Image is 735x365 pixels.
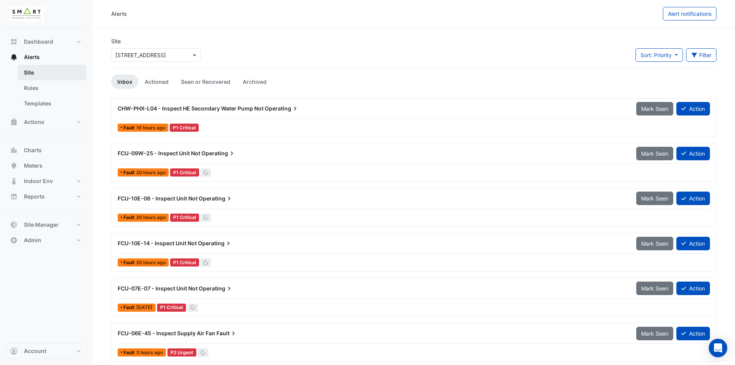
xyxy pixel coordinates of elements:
span: Mark Seen [641,105,668,112]
button: Mark Seen [636,327,673,340]
button: Alerts [6,49,86,65]
span: FCU-09W-25 - Inspect Unit Not [118,150,200,156]
span: Fault [123,260,136,265]
a: Archived [237,75,273,89]
button: Action [676,237,710,250]
span: Reports [24,193,45,200]
button: Alert notifications [663,7,716,20]
span: Operating [265,105,299,112]
span: Alert notifications [668,10,711,17]
div: P1 Critical [170,214,199,222]
button: Site Manager [6,217,86,233]
span: Fault [123,126,136,130]
button: Reports [6,189,86,204]
div: P1 Critical [170,168,199,177]
span: Mark Seen [641,330,668,337]
button: Sort: Priority [635,48,683,62]
span: Account [24,347,46,355]
a: Seen or Recovered [175,75,237,89]
a: Inbox [111,75,139,89]
span: Operating [198,239,232,247]
app-icon: Actions [10,118,18,126]
span: Operating [201,149,236,157]
span: Alerts [24,53,40,61]
button: Action [676,282,710,295]
button: Action [676,102,710,115]
a: Site [18,65,86,80]
div: Open Intercom Messenger [709,339,727,357]
div: P1 Critical [170,124,199,132]
span: Mark Seen [641,150,668,157]
span: Fault [123,215,136,220]
span: Sun 17-Aug-2025 16:45 PST [136,304,152,310]
span: Operating [199,195,233,202]
span: Wed 20-Aug-2025 04:00 PST [136,350,163,355]
app-icon: Meters [10,162,18,170]
app-icon: Alerts [10,53,18,61]
button: Action [676,147,710,160]
a: Actioned [139,75,175,89]
button: Mark Seen [636,147,673,160]
div: P1 Critical [170,258,199,267]
span: Site Manager [24,221,59,229]
span: Mark Seen [641,195,668,202]
button: Actions [6,114,86,130]
app-icon: Site Manager [10,221,18,229]
button: Mark Seen [636,192,673,205]
button: Action [676,327,710,340]
span: Fault [123,305,136,310]
div: Alerts [111,10,127,18]
app-icon: Indoor Env [10,177,18,185]
button: Dashboard [6,34,86,49]
span: Dashboard [24,38,53,46]
a: Rules [18,80,86,96]
span: Sort: Priority [640,52,672,58]
button: Meters [6,158,86,173]
button: Filter [686,48,717,62]
span: FCU-10E-06 - Inspect Unit Not [118,195,198,202]
button: Mark Seen [636,102,673,115]
span: Fault [216,329,237,337]
div: P1 Critical [157,304,186,312]
button: Admin [6,233,86,248]
span: Operating [199,285,233,292]
app-icon: Dashboard [10,38,18,46]
span: Tue 19-Aug-2025 11:15 PST [136,214,166,220]
span: Meters [24,162,42,170]
span: FCU-10E-14 - Inspect Unit Not [118,240,197,246]
span: Tue 19-Aug-2025 11:15 PST [136,170,166,175]
app-icon: Reports [10,193,18,200]
span: Actions [24,118,44,126]
span: Tue 19-Aug-2025 15:00 PST [136,125,165,131]
span: FCU-06E-45 - Inspect Supply Air Fan [118,330,215,336]
span: FCU-07E-07 - Inspect Unit Not [118,285,198,292]
span: Admin [24,236,41,244]
button: Action [676,192,710,205]
span: Mark Seen [641,240,668,247]
app-icon: Charts [10,146,18,154]
button: Indoor Env [6,173,86,189]
span: Indoor Env [24,177,53,185]
app-icon: Admin [10,236,18,244]
label: Site [111,37,121,45]
span: CHW-PHX-L04 - Inspect HE Secondary Water Pump Not [118,105,264,112]
span: Tue 19-Aug-2025 11:15 PST [136,260,166,265]
button: Mark Seen [636,282,673,295]
a: Templates [18,96,86,111]
button: Account [6,343,86,359]
img: Company Logo [9,6,44,22]
button: Mark Seen [636,237,673,250]
div: P2 Urgent [167,348,196,357]
span: Charts [24,146,42,154]
button: Charts [6,143,86,158]
span: Fault [123,350,136,355]
span: Fault [123,170,136,175]
span: Mark Seen [641,285,668,292]
div: Alerts [6,65,86,114]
